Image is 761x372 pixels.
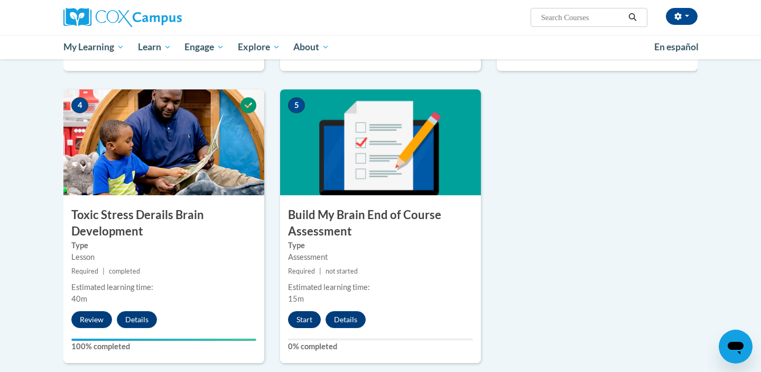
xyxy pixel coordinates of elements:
[109,267,140,275] span: completed
[71,97,88,113] span: 4
[231,35,287,59] a: Explore
[280,89,481,195] img: Course Image
[280,207,481,240] h3: Build My Brain End of Course Assessment
[138,41,171,53] span: Learn
[71,339,256,341] div: Your progress
[288,97,305,113] span: 5
[71,294,87,303] span: 40m
[288,311,321,328] button: Start
[131,35,178,59] a: Learn
[63,8,182,27] img: Cox Campus
[238,41,280,53] span: Explore
[319,267,321,275] span: |
[63,8,264,27] a: Cox Campus
[666,8,698,25] button: Account Settings
[63,207,264,240] h3: Toxic Stress Derails Brain Development
[57,35,131,59] a: My Learning
[63,41,124,53] span: My Learning
[71,251,256,263] div: Lesson
[71,267,98,275] span: Required
[63,89,264,195] img: Course Image
[71,311,112,328] button: Review
[184,41,224,53] span: Engage
[48,35,713,59] div: Main menu
[326,267,358,275] span: not started
[719,330,753,364] iframe: Button to launch messaging window
[288,251,473,263] div: Assessment
[654,41,699,52] span: En español
[103,267,105,275] span: |
[647,36,706,58] a: En español
[625,11,641,24] button: Search
[540,11,625,24] input: Search Courses
[288,341,473,352] label: 0% completed
[71,341,256,352] label: 100% completed
[288,282,473,293] div: Estimated learning time:
[288,240,473,251] label: Type
[71,240,256,251] label: Type
[71,282,256,293] div: Estimated learning time:
[293,41,329,53] span: About
[288,267,315,275] span: Required
[178,35,231,59] a: Engage
[287,35,337,59] a: About
[288,294,304,303] span: 15m
[326,311,366,328] button: Details
[117,311,157,328] button: Details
